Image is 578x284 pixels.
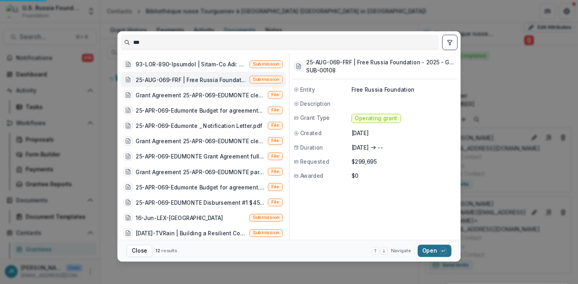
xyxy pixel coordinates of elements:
[271,123,279,128] span: File
[136,198,265,206] div: 25-APR-069-EDUMONTE Disbursement #1 $45,000.docx
[355,115,397,121] span: Operating grant
[271,169,279,175] span: File
[155,248,160,253] span: 12
[136,183,265,191] div: 25-APR-069-Edumonte Budget for agreement.xlsx
[391,247,411,254] span: Navigate
[300,129,322,137] span: Created
[136,168,265,176] div: Grant Agreement 25-APR-069-EDUMONTE partially executed.pdf
[136,229,246,237] div: [DATE]-TVRain | Building a Resilient Content Delivery Platform for Independent Media in [GEOGRAPH...
[300,85,315,93] span: Entity
[271,200,279,205] span: File
[306,66,456,74] h3: SUB-00108
[136,214,223,222] div: 16-Jun-LEX-[GEOGRAPHIC_DATA]
[352,85,456,93] p: Free Russia Foundation
[271,184,279,190] span: File
[136,91,265,99] div: Grant Agreement 25-APR-069-EDUMONTE clean copy.pdf
[378,143,383,151] p: --
[271,107,279,113] span: File
[136,106,265,114] div: 25-APR-069-Edumonte Budget for agreement_upd [DATE]_updated.xlsx
[300,158,330,166] span: Requested
[136,60,246,68] div: 93-LOR-890-Ipsumdol | Sitam-Co Adi: Elitseddo Eiusmodtemporinc utl Etdolore Magnaali eni Adminim-...
[253,215,279,220] span: Submission
[306,58,456,66] h3: 25-AUG-069-FRF | Free Russia Foundation - 2025 - Grant Proposal Application ([DATE])
[253,230,279,236] span: Submission
[300,172,324,180] span: Awarded
[352,158,456,166] p: $299,695
[418,245,452,257] button: Open
[271,92,279,98] span: File
[136,121,263,130] div: 25-APR-069-Edumonte _ Notification Letter.pdf
[127,245,153,257] button: Close
[300,143,323,151] span: Duration
[300,100,331,108] span: Description
[352,129,456,137] p: [DATE]
[136,137,265,145] div: Grant Agreement 25-APR-069-EDUMONTE clean copy.docx
[352,143,369,151] p: [DATE]
[442,35,458,50] button: toggle filters
[253,77,279,82] span: Submission
[271,138,279,144] span: File
[161,248,177,253] span: results
[271,153,279,159] span: File
[136,76,246,84] div: 25-AUG-069-FRF | Free Russia Foundation - 2025 - Grant Proposal Application ([DATE])
[300,114,330,122] span: Grant Type
[352,172,456,180] p: $0
[136,152,265,161] div: 25-APR-069-EDUMONTE Grant Agreement fully executed.pdf
[253,61,279,67] span: Submission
